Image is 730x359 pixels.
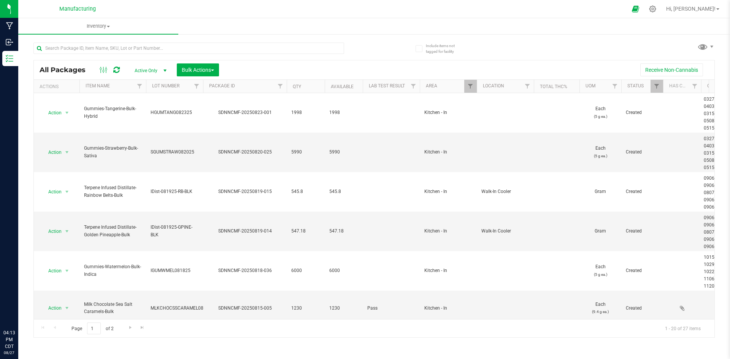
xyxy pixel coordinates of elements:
a: Filter [651,80,663,93]
span: Each [584,145,617,159]
span: Gummies-Watermelon-Bulk-Indica [84,263,141,278]
span: Gram [584,228,617,235]
a: Filter [464,80,477,93]
span: Action [41,226,62,237]
span: Walk-In Cooler [481,228,529,235]
span: 1230 [291,305,320,312]
a: Go to the last page [137,323,148,333]
span: 6000 [291,267,320,274]
span: Created [626,305,659,312]
span: Hi, [PERSON_NAME]! [666,6,716,12]
span: 547.18 [291,228,320,235]
span: 1 - 20 of 27 items [659,323,707,334]
span: Action [41,303,62,313]
span: Bulk Actions [182,67,214,73]
span: Inventory [18,23,178,30]
div: Manage settings [648,5,657,13]
span: Manufacturing [59,6,96,12]
a: Total THC% [540,84,567,89]
span: select [62,108,72,118]
a: Filter [521,80,534,93]
span: 545.8 [329,188,358,195]
span: MLKCHOCSSCARAMEL081325 [151,305,214,312]
a: Lot Number [152,83,179,89]
span: Gummies-Strawberry-Bulk-Sativa [84,145,141,159]
inline-svg: Inbound [6,38,13,46]
a: Package ID [209,83,235,89]
span: Kitchen - In [424,228,472,235]
span: Include items not tagged for facility [426,43,464,54]
span: Terpene Infused Distillate-Golden Pineapple-Bulk [84,224,141,238]
span: 1998 [291,109,320,116]
a: Filter [190,80,203,93]
input: 1 [87,323,101,334]
th: Has COA [663,80,701,93]
span: Created [626,228,659,235]
p: 04:13 PM CDT [3,329,15,350]
span: 545.8 [291,188,320,195]
span: HGUMTANG082325 [151,109,198,116]
span: 1998 [329,109,358,116]
a: Lab Test Result [369,83,405,89]
span: Action [41,108,62,118]
div: SDNNCMF-20250819-014 [202,228,288,235]
inline-svg: Manufacturing [6,22,13,30]
span: select [62,147,72,158]
span: select [62,187,72,197]
a: Filter [609,80,621,93]
span: select [62,303,72,313]
div: SDNNCMF-20250815-005 [202,305,288,312]
span: Action [41,147,62,158]
span: Page of 2 [65,323,120,334]
span: select [62,226,72,237]
span: IGUMWMEL081825 [151,267,198,274]
a: Filter [274,80,287,93]
span: Created [626,188,659,195]
button: Bulk Actions [177,63,219,76]
input: Search Package ID, Item Name, SKU, Lot or Part Number... [33,43,344,54]
span: Each [584,105,617,120]
a: Inventory [18,18,178,34]
p: (5 g ea.) [584,113,617,120]
span: Walk-In Cooler [481,188,529,195]
span: Terpene Infused Distillate-Rainbow Belts-Bulk [84,184,141,199]
span: Open Ecommerce Menu [627,2,644,16]
div: Actions [40,84,76,89]
span: SGUMSTRAW082025 [151,149,198,156]
a: Area [426,83,437,89]
a: Filter [689,80,701,93]
p: 08/27 [3,350,15,356]
span: Pass [367,305,415,312]
span: 6000 [329,267,358,274]
a: Item Name [86,83,110,89]
span: 1230 [329,305,358,312]
span: select [62,266,72,276]
iframe: Resource center [8,298,30,321]
div: SDNNCMF-20250823-001 [202,109,288,116]
span: Kitchen - In [424,149,472,156]
span: Created [626,109,659,116]
iframe: Resource center unread badge [22,297,32,306]
span: 5990 [329,149,358,156]
p: (5 g ea.) [584,271,617,278]
a: Location [483,83,504,89]
span: Created [626,267,659,274]
div: SDNNCMF-20250819-015 [202,188,288,195]
span: Action [41,266,62,276]
span: Kitchen - In [424,305,472,312]
a: Status [627,83,644,89]
span: Gram [584,188,617,195]
span: Milk Chocolate Sea Salt Caramels-Bulk [84,301,141,315]
p: (9.4 g ea.) [584,308,617,315]
inline-svg: Inventory [6,55,13,62]
div: SDNNCMF-20250820-025 [202,149,288,156]
span: Kitchen - In [424,188,472,195]
span: Each [584,263,617,278]
div: SDNNCMF-20250818-036 [202,267,288,274]
span: IDist-081925-RB-BLK [151,188,198,195]
span: All Packages [40,66,93,74]
span: Kitchen - In [424,109,472,116]
button: Receive Non-Cannabis [640,63,703,76]
span: 547.18 [329,228,358,235]
span: Gummies-Tangerine-Bulk-Hybrid [84,105,141,120]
